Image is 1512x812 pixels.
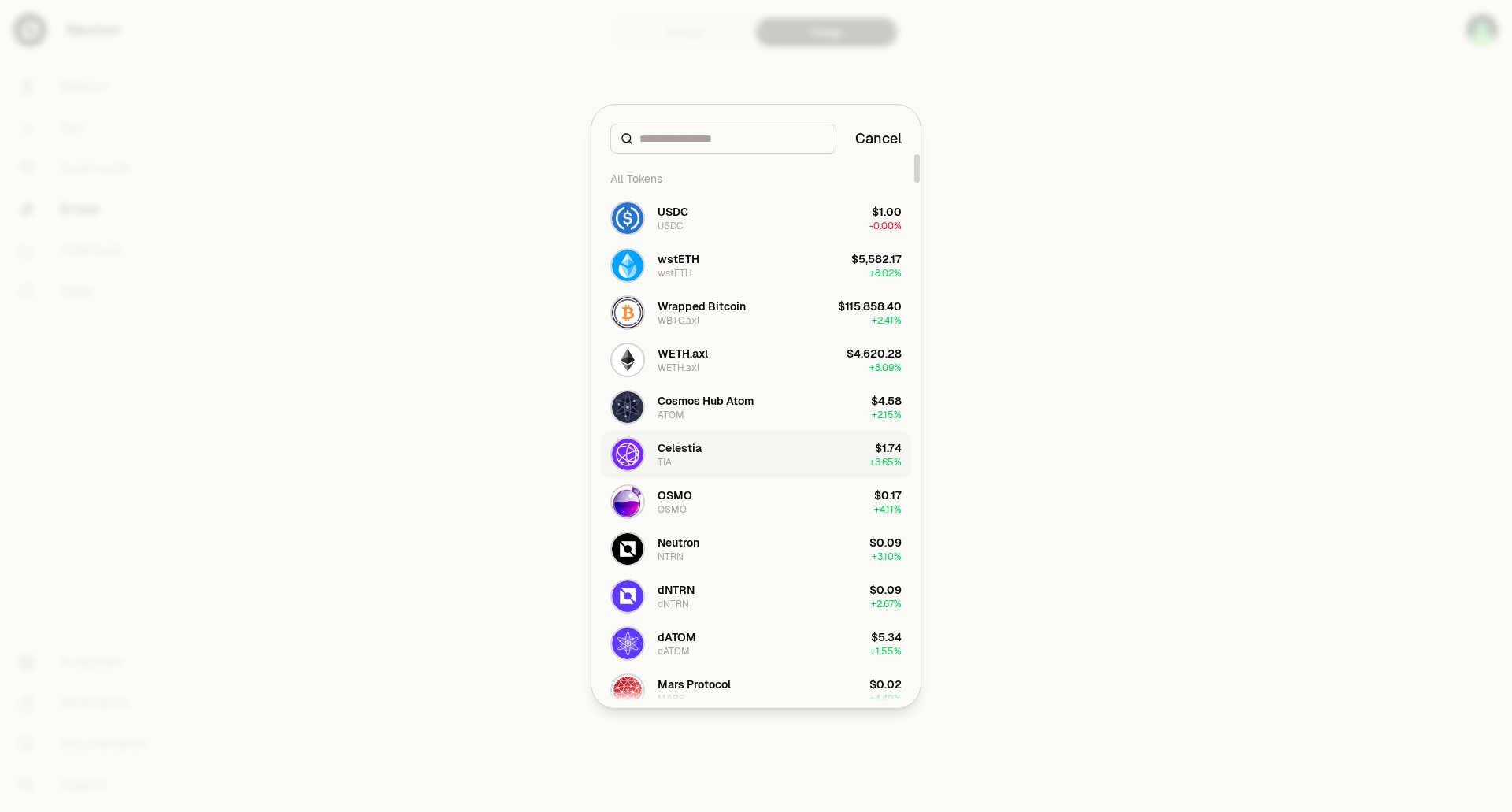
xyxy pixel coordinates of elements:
img: NTRN Logo [612,533,643,565]
div: Cosmos Hub Atom [658,393,754,409]
button: MARS LogoMars ProtocolMARS$0.02+4.40% [601,667,911,714]
button: wstETH LogowstETHwstETH$5,582.17+8.02% [601,242,911,289]
span: + 3.65% [869,456,902,469]
button: USDC LogoUSDCUSDC$1.00-0.00% [601,195,911,242]
span: + 3.10% [872,551,902,563]
div: WETH.axl [658,362,699,374]
img: WETH.axl Logo [612,344,643,376]
button: Cancel [855,128,902,150]
div: dNTRN [658,582,695,598]
img: wstETH Logo [612,250,643,281]
div: $1.00 [872,204,902,220]
div: $0.17 [874,488,902,503]
div: dATOM [658,645,690,658]
img: ATOM Logo [612,391,643,423]
div: Mars Protocol [658,677,731,692]
div: WBTC.axl [658,314,699,327]
div: NTRN [658,551,684,563]
div: Neutron [658,535,699,551]
span: + 4.11% [874,503,902,516]
div: Wrapped Bitcoin [658,298,746,314]
div: wstETH [658,251,699,267]
div: All Tokens [601,163,911,195]
div: OSMO [658,503,687,516]
span: + 2.67% [871,598,902,610]
div: dNTRN [658,598,689,610]
div: dATOM [658,629,696,645]
div: $0.09 [869,535,902,551]
span: + 2.15% [872,409,902,421]
button: WETH.axl LogoWETH.axlWETH.axl$4,620.28+8.09% [601,336,911,384]
div: MARS [658,692,685,705]
span: + 8.02% [869,267,902,280]
span: + 2.41% [872,314,902,327]
img: WBTC.axl Logo [612,297,643,328]
button: dNTRN LogodNTRNdNTRN$0.09+2.67% [601,573,911,620]
button: TIA LogoCelestiaTIA$1.74+3.65% [601,431,911,478]
button: ATOM LogoCosmos Hub AtomATOM$4.58+2.15% [601,384,911,431]
div: wstETH [658,267,692,280]
button: dATOM LogodATOMdATOM$5.34+1.55% [601,620,911,667]
button: NTRN LogoNeutronNTRN$0.09+3.10% [601,525,911,573]
div: WETH.axl [658,346,708,362]
span: -0.00% [869,220,902,232]
div: $4.58 [871,393,902,409]
span: + 8.09% [869,362,902,374]
div: $5.34 [871,629,902,645]
span: + 4.40% [869,692,902,705]
div: TIA [658,456,672,469]
button: OSMO LogoOSMOOSMO$0.17+4.11% [601,478,911,525]
div: USDC [658,220,683,232]
div: ATOM [658,409,684,421]
img: TIA Logo [612,439,643,470]
div: USDC [658,204,688,220]
div: $0.02 [869,677,902,692]
div: $5,582.17 [851,251,902,267]
div: Celestia [658,440,702,456]
div: OSMO [658,488,692,503]
button: WBTC.axl LogoWrapped BitcoinWBTC.axl$115,858.40+2.41% [601,289,911,336]
div: $1.74 [875,440,902,456]
img: OSMO Logo [612,486,643,517]
img: dATOM Logo [612,628,643,659]
div: $0.09 [869,582,902,598]
img: dNTRN Logo [612,580,643,612]
span: + 1.55% [870,645,902,658]
img: MARS Logo [612,675,643,706]
div: $4,620.28 [847,346,902,362]
div: $115,858.40 [838,298,902,314]
img: USDC Logo [612,202,643,234]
